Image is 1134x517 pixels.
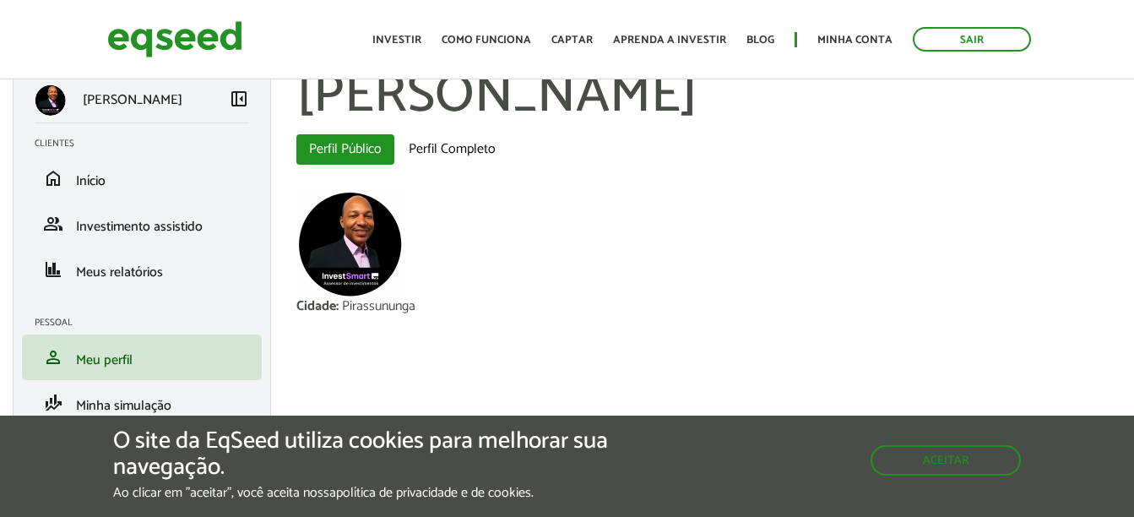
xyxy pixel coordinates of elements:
[76,215,203,238] span: Investimento assistido
[442,35,531,46] a: Como funciona
[296,67,1121,126] h1: [PERSON_NAME]
[113,428,658,481] h5: O site da EqSeed utiliza cookies para melhorar sua navegação.
[551,35,593,46] a: Captar
[22,201,262,247] li: Investimento assistido
[22,247,262,292] li: Meus relatórios
[336,295,339,318] span: :
[76,170,106,193] span: Início
[35,347,249,367] a: personMeu perfil
[76,261,163,284] span: Meus relatórios
[342,300,415,313] div: Pirassununga
[296,300,342,313] div: Cidade
[35,214,249,234] a: groupInvestimento assistido
[817,35,893,46] a: Minha conta
[336,487,531,500] a: política de privacidade e de cookies
[871,445,1021,476] button: Aceitar
[43,347,63,367] span: person
[296,190,403,297] img: Foto de Bruno Gabriel
[43,259,63,280] span: finance
[22,380,262,426] li: Minha simulação
[43,214,63,234] span: group
[43,393,63,413] span: finance_mode
[396,134,508,165] a: Perfil Completo
[43,168,63,188] span: home
[296,190,403,297] a: Ver perfil do usuário.
[296,134,394,165] a: Perfil Público
[35,139,262,149] h2: Clientes
[113,485,658,501] p: Ao clicar em "aceitar", você aceita nossa .
[229,89,249,112] a: Colapsar menu
[22,335,262,380] li: Meu perfil
[83,92,182,108] p: [PERSON_NAME]
[229,89,249,109] span: left_panel_close
[76,349,133,372] span: Meu perfil
[746,35,774,46] a: Blog
[35,168,249,188] a: homeInício
[35,393,249,413] a: finance_modeMinha simulação
[35,259,249,280] a: financeMeus relatórios
[372,35,421,46] a: Investir
[107,17,242,62] img: EqSeed
[22,155,262,201] li: Início
[613,35,726,46] a: Aprenda a investir
[76,395,171,417] span: Minha simulação
[35,318,262,328] h2: Pessoal
[913,27,1031,52] a: Sair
